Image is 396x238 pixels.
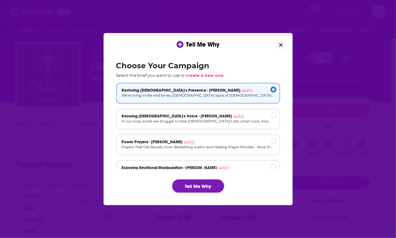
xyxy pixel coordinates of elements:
[122,114,232,119] span: Knowing [DEMOGRAPHIC_DATA]'s Voice - [PERSON_NAME]
[186,73,223,78] span: create a new one
[178,42,183,47] img: tell me why sparkle
[122,139,183,144] span: Power Prayers - [PERSON_NAME]
[186,41,219,48] span: Tell Me Why
[184,139,195,144] span: (edit)
[277,41,285,49] button: Close
[122,119,274,124] p: In our noisy world, we struggle to hear [DEMOGRAPHIC_DATA]'s still, small voice. And when we thin...
[116,61,280,70] h2: Choose Your Campaign
[122,88,241,93] span: Restoring [DEMOGRAPHIC_DATA]'s Presence - [PERSON_NAME]
[234,114,244,119] span: (edit)
[172,179,224,193] button: Tell Me Why
[242,88,253,93] span: (edit)
[116,73,280,78] p: Select the brief you want to use or .
[122,165,217,170] span: Exposing Emotional Manipulation - [PERSON_NAME]
[122,93,274,98] p: We're living in the end times; [DEMOGRAPHIC_DATA] signs of [DEMOGRAPHIC_DATA][PERSON_NAME] second...
[122,144,274,150] p: Prayers That Get Results, from Bestselling Author and Healing Prayer Minister · More than 140 pow...
[218,165,229,170] span: (edit)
